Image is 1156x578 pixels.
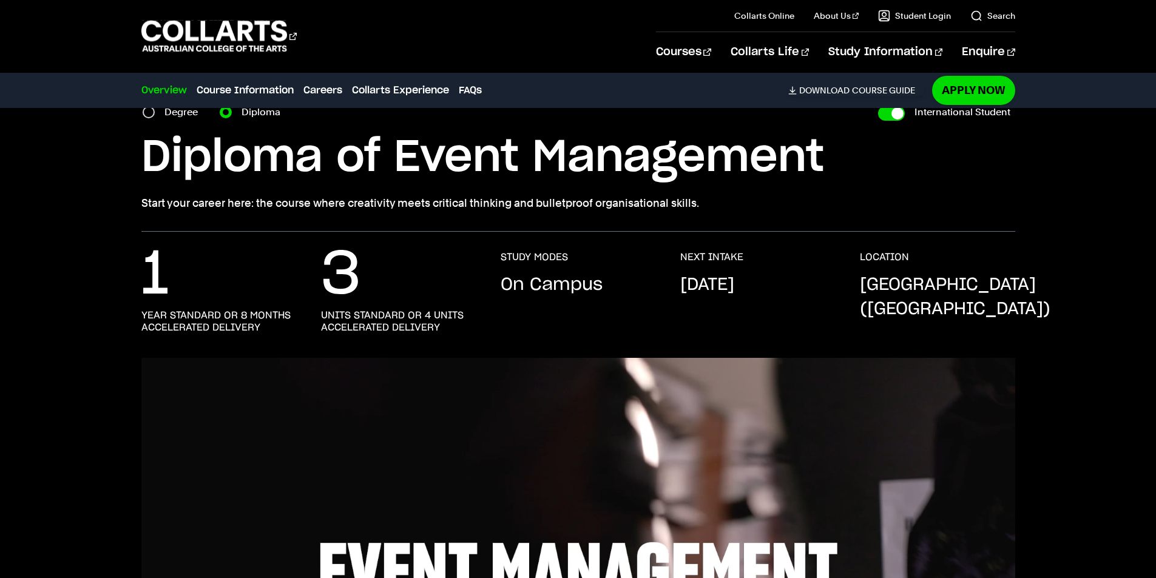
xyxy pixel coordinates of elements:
[141,309,297,334] h3: year standard or 8 months accelerated delivery
[814,10,859,22] a: About Us
[788,85,925,96] a: DownloadCourse Guide
[141,83,187,98] a: Overview
[656,32,711,72] a: Courses
[970,10,1015,22] a: Search
[680,251,743,263] h3: NEXT INTAKE
[303,83,342,98] a: Careers
[164,104,205,121] label: Degree
[141,195,1015,212] p: Start your career here: the course where creativity meets critical thinking and bulletproof organ...
[501,273,603,297] p: On Campus
[680,273,734,297] p: [DATE]
[321,251,361,300] p: 3
[734,10,794,22] a: Collarts Online
[860,251,909,263] h3: LOCATION
[878,10,951,22] a: Student Login
[799,85,850,96] span: Download
[197,83,294,98] a: Course Information
[501,251,568,263] h3: STUDY MODES
[828,32,942,72] a: Study Information
[242,104,288,121] label: Diploma
[321,309,476,334] h3: units standard or 4 units accelerated delivery
[932,76,1015,104] a: Apply Now
[352,83,449,98] a: Collarts Experience
[459,83,482,98] a: FAQs
[914,104,1010,121] label: International Student
[962,32,1015,72] a: Enquire
[731,32,809,72] a: Collarts Life
[860,273,1050,321] p: [GEOGRAPHIC_DATA] ([GEOGRAPHIC_DATA])
[141,19,297,53] div: Go to homepage
[141,130,1015,185] h1: Diploma of Event Management
[141,251,169,300] p: 1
